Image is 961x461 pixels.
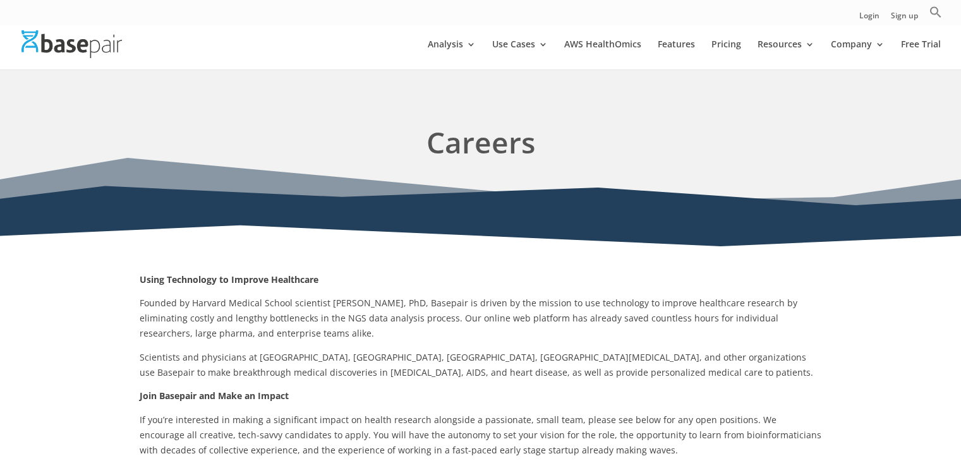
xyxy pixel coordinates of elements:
[492,40,548,69] a: Use Cases
[140,390,289,402] strong: Join Basepair and Make an Impact
[891,12,918,25] a: Sign up
[758,40,814,69] a: Resources
[711,40,741,69] a: Pricing
[21,30,122,57] img: Basepair
[140,121,822,170] h1: Careers
[658,40,695,69] a: Features
[140,297,797,339] span: Founded by Harvard Medical School scientist [PERSON_NAME], PhD, Basepair is driven by the mission...
[901,40,941,69] a: Free Trial
[831,40,885,69] a: Company
[140,414,821,456] span: If you’re interested in making a significant impact on health research alongside a passionate, sm...
[428,40,476,69] a: Analysis
[140,273,318,285] strong: Using Technology to Improve Healthcare
[929,6,942,18] svg: Search
[140,351,813,378] span: Scientists and physicians at [GEOGRAPHIC_DATA], [GEOGRAPHIC_DATA], [GEOGRAPHIC_DATA], [GEOGRAPHIC...
[929,6,942,25] a: Search Icon Link
[859,12,879,25] a: Login
[564,40,641,69] a: AWS HealthOmics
